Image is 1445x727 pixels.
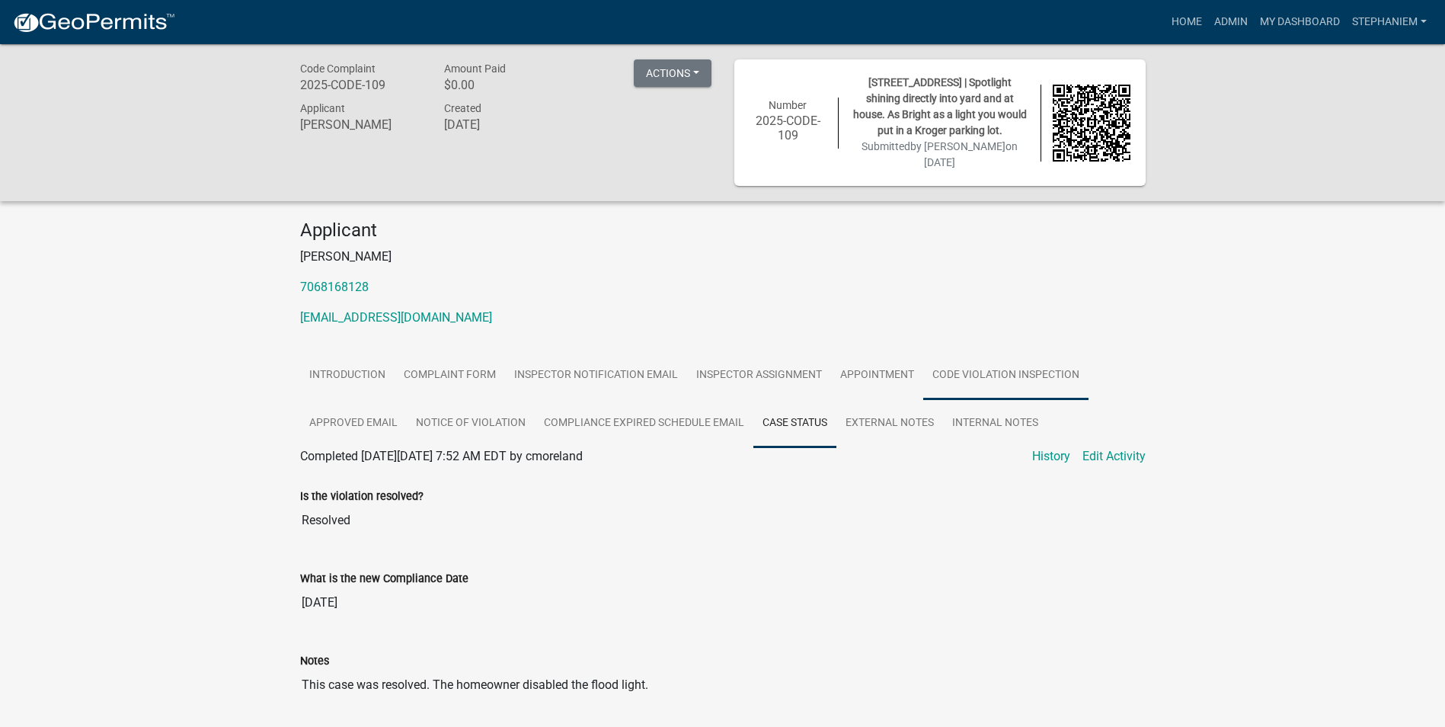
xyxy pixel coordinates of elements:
a: History [1032,447,1070,466]
span: Number [769,99,807,111]
span: [STREET_ADDRESS] | Spotlight shining directly into yard and at house. As Bright as a light you wo... [853,76,1027,136]
p: [PERSON_NAME] [300,248,1146,266]
a: Internal Notes [943,399,1047,448]
span: Amount Paid [444,62,506,75]
h4: Applicant [300,219,1146,242]
h6: $0.00 [444,78,566,92]
a: My Dashboard [1254,8,1346,37]
span: Created [444,102,481,114]
img: QR code [1053,85,1130,162]
a: Compliance Expired Schedule Email [535,399,753,448]
span: by [PERSON_NAME] [910,140,1005,152]
h6: 2025-CODE-109 [750,114,827,143]
label: Notes [300,656,329,667]
label: What is the new Compliance Date [300,574,468,584]
a: Introduction [300,351,395,400]
a: Edit Activity [1082,447,1146,466]
button: Actions [634,59,711,87]
a: StephanieM [1346,8,1433,37]
a: External Notes [836,399,943,448]
a: Complaint Form [395,351,505,400]
a: Home [1165,8,1208,37]
a: Code Violation Inspection [923,351,1089,400]
a: Case Status [753,399,836,448]
a: Approved Email [300,399,407,448]
span: Submitted on [DATE] [862,140,1018,168]
a: Inspector Notification Email [505,351,687,400]
a: Inspector Assignment [687,351,831,400]
a: 7068168128 [300,280,369,294]
label: Is the violation resolved? [300,492,424,502]
a: Admin [1208,8,1254,37]
span: Applicant [300,102,345,114]
h6: [PERSON_NAME] [300,117,422,132]
a: Notice of Violation [407,399,535,448]
h6: [DATE] [444,117,566,132]
span: Completed [DATE][DATE] 7:52 AM EDT by cmoreland [300,449,583,463]
a: Appointment [831,351,923,400]
span: Code Complaint [300,62,376,75]
h6: 2025-CODE-109 [300,78,422,92]
a: [EMAIL_ADDRESS][DOMAIN_NAME] [300,310,492,325]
